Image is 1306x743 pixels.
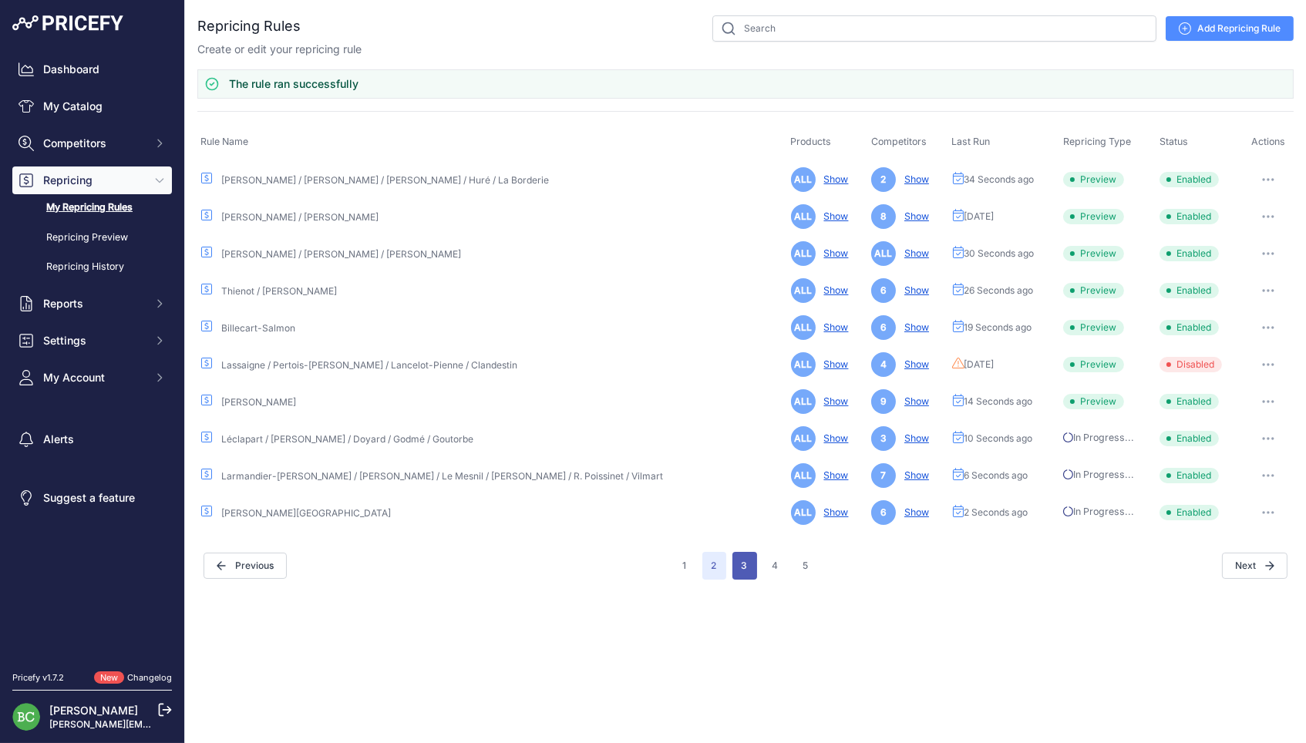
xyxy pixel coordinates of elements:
nav: Sidebar [12,55,172,653]
button: Reports [12,290,172,318]
span: ALL [791,500,816,525]
a: [PERSON_NAME] / [PERSON_NAME] [221,211,379,223]
a: Show [818,469,849,481]
span: 6 [871,500,896,525]
span: Competitors [43,136,144,151]
span: 6 Seconds ago [964,469,1028,482]
span: [DATE] [964,358,995,371]
span: Enabled [1160,394,1219,409]
span: In Progress... [1063,506,1133,517]
img: Pricefy Logo [12,15,123,31]
a: Show [818,173,849,185]
span: 2 [871,167,896,192]
a: Show [898,284,929,296]
span: Enabled [1160,283,1219,298]
span: 4 [871,352,896,377]
span: 7 [871,463,896,488]
span: ALL [791,167,816,192]
span: 6 [871,278,896,303]
span: ALL [791,315,816,340]
span: ALL [871,241,896,266]
a: Show [818,321,849,333]
span: 8 [871,204,896,229]
a: Show [818,395,849,407]
span: ALL [791,204,816,229]
span: My Account [43,370,144,385]
span: Reports [43,296,144,311]
span: Preview [1063,246,1124,261]
a: [PERSON_NAME] / [PERSON_NAME] / [PERSON_NAME] [221,248,461,260]
div: Pricefy v1.7.2 [12,671,64,684]
span: In Progress... [1063,432,1133,443]
h2: Repricing Rules [197,15,301,37]
a: Show [818,284,849,296]
a: Repricing History [12,254,172,281]
span: 3 [871,426,896,451]
span: 26 Seconds ago [964,284,1034,297]
span: ALL [791,241,816,266]
span: ALL [791,389,816,414]
a: Add Repricing Rule [1166,16,1294,41]
a: [PERSON_NAME][GEOGRAPHIC_DATA] [221,507,391,519]
span: Enabled [1160,172,1219,187]
a: Dashboard [12,55,172,83]
button: My Account [12,364,172,392]
span: Preview [1063,357,1124,372]
a: Léclapart / [PERSON_NAME] / Doyard / Godmé / Goutorbe [221,433,473,445]
button: Competitors [12,129,172,157]
span: Enabled [1160,431,1219,446]
a: Lassaigne / Pertois-[PERSON_NAME] / Lancelot-Pienne / Clandestin [221,359,517,371]
span: Enabled [1160,320,1219,335]
a: Show [898,432,929,444]
a: Show [818,247,849,259]
span: ALL [791,426,816,451]
span: Preview [1063,283,1124,298]
span: 2 [702,552,726,580]
span: ALL [791,463,816,488]
button: Go to page 1 [674,552,696,580]
span: Preview [1063,209,1124,224]
span: Preview [1063,394,1124,409]
p: Create or edit your repricing rule [197,42,362,57]
button: Settings [12,327,172,355]
span: Status [1160,136,1188,147]
span: 2 Seconds ago [964,506,1028,519]
button: Repricing [12,166,172,194]
span: Products [791,136,832,147]
a: Show [898,210,929,222]
span: New [94,671,124,684]
span: Repricing [43,173,144,188]
a: Changelog [127,672,172,683]
a: Show [818,210,849,222]
span: Last Run [952,136,991,147]
a: Show [898,395,929,407]
span: Settings [43,333,144,348]
a: Show [818,358,849,370]
span: 14 Seconds ago [964,395,1033,408]
a: [PERSON_NAME] [221,396,296,408]
a: Show [898,321,929,333]
span: Rule Name [200,136,248,147]
a: Suggest a feature [12,484,172,512]
span: 9 [871,389,896,414]
a: Repricing Preview [12,224,172,251]
a: Show [898,173,929,185]
span: Enabled [1160,468,1219,483]
a: Alerts [12,425,172,453]
span: Preview [1063,320,1124,335]
a: [PERSON_NAME][EMAIL_ADDRESS][DOMAIN_NAME][PERSON_NAME] [49,718,363,730]
span: 19 Seconds ago [964,321,1032,334]
span: [DATE] [964,210,995,223]
span: 6 [871,315,896,340]
span: Competitors [871,136,927,147]
span: Disabled [1160,357,1222,372]
span: 34 Seconds ago [964,173,1035,186]
a: Show [898,469,929,481]
a: Larmandier-[PERSON_NAME] / [PERSON_NAME] / Le Mesnil / [PERSON_NAME] / R. Poissinet / Vilmart [221,470,663,482]
a: Show [898,506,929,518]
span: Enabled [1160,209,1219,224]
button: Go to page 5 [794,552,818,580]
span: ALL [791,352,816,377]
a: [PERSON_NAME] / [PERSON_NAME] / [PERSON_NAME] / Huré / La Borderie [221,174,549,186]
button: Previous [204,553,287,579]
